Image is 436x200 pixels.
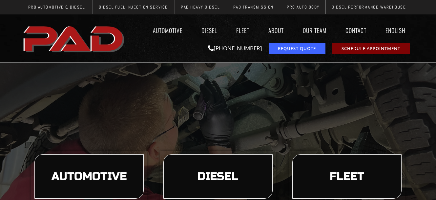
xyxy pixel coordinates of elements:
[287,5,320,9] span: Pro Auto Body
[208,44,262,52] a: [PHONE_NUMBER]
[292,154,402,199] a: learn more about our fleet services
[28,5,85,9] span: Pro Automotive & Diesel
[332,43,410,54] a: schedule repair or service appointment
[269,43,325,54] a: request a service or repair quote
[21,21,128,56] a: pro automotive and diesel home page
[379,23,415,38] a: English
[181,5,219,9] span: PAD Heavy Diesel
[52,171,127,182] span: Automotive
[34,154,144,199] a: learn more about our automotive services
[330,171,364,182] span: Fleet
[195,23,223,38] a: Diesel
[297,23,333,38] a: Our Team
[128,23,415,38] nav: Menu
[342,46,400,51] span: Schedule Appointment
[147,23,189,38] a: Automotive
[332,5,406,9] span: Diesel Performance Warehouse
[278,46,316,51] span: Request Quote
[233,5,274,9] span: PAD Transmission
[99,5,168,9] span: Diesel Fuel Injection Service
[197,171,238,182] span: Diesel
[230,23,256,38] a: Fleet
[163,154,273,199] a: learn more about our diesel services
[262,23,290,38] a: About
[21,21,128,56] img: The image shows the word "PAD" in bold, red, uppercase letters with a slight shadow effect.
[339,23,373,38] a: Contact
